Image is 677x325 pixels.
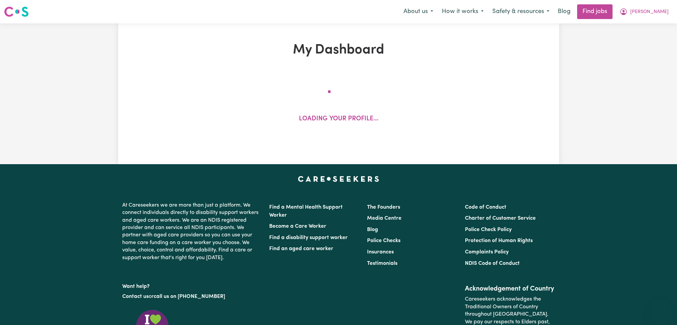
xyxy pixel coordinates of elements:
a: Protection of Human Rights [465,238,533,243]
a: Find an aged care worker [269,246,333,251]
a: Testimonials [367,261,397,266]
h2: Acknowledgement of Country [465,285,555,293]
p: or [122,290,261,303]
a: Complaints Policy [465,249,509,255]
button: How it works [438,5,488,19]
h1: My Dashboard [196,42,482,58]
a: Find jobs [577,4,613,19]
a: Media Centre [367,216,401,221]
a: Police Checks [367,238,400,243]
a: Contact us [122,294,149,299]
a: Blog [554,4,574,19]
a: Code of Conduct [465,205,506,210]
p: Want help? [122,280,261,290]
a: Careseekers home page [298,176,379,182]
p: Loading your profile... [299,114,378,124]
a: Insurances [367,249,394,255]
a: Careseekers logo [4,4,29,19]
img: Careseekers logo [4,6,29,18]
a: Police Check Policy [465,227,512,232]
a: Find a Mental Health Support Worker [269,205,343,218]
a: NDIS Code of Conduct [465,261,520,266]
iframe: Button to launch messaging window [650,298,672,320]
a: call us on [PHONE_NUMBER] [154,294,225,299]
a: Charter of Customer Service [465,216,536,221]
button: My Account [615,5,673,19]
button: About us [399,5,438,19]
a: The Founders [367,205,400,210]
a: Blog [367,227,378,232]
p: At Careseekers we are more than just a platform. We connect individuals directly to disability su... [122,199,261,264]
a: Become a Care Worker [269,224,326,229]
button: Safety & resources [488,5,554,19]
a: Find a disability support worker [269,235,348,240]
span: [PERSON_NAME] [630,8,669,16]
